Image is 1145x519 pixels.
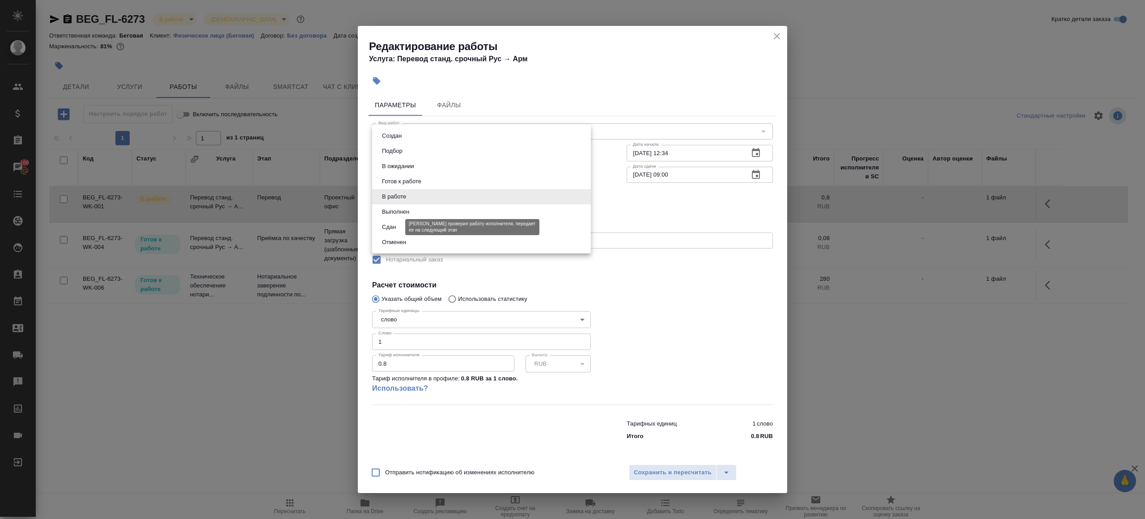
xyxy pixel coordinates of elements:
[379,177,424,186] button: Готов к работе
[379,192,409,202] button: В работе
[379,222,399,232] button: Сдан
[379,161,417,171] button: В ожидании
[379,131,404,141] button: Создан
[379,207,412,217] button: Выполнен
[379,146,405,156] button: Подбор
[379,237,409,247] button: Отменен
